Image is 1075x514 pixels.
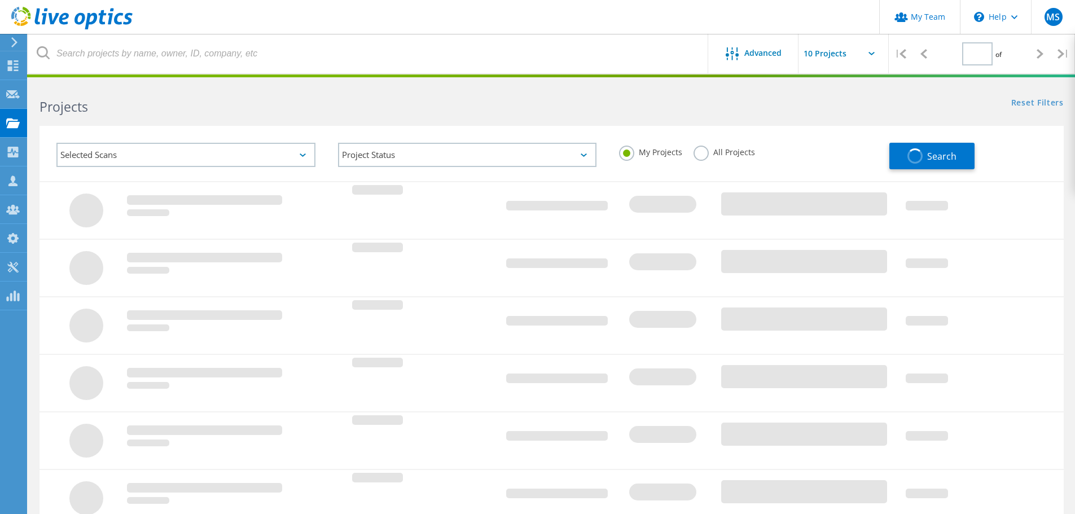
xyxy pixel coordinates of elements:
[974,12,984,22] svg: \n
[1046,12,1060,21] span: MS
[694,146,755,156] label: All Projects
[889,34,912,74] div: |
[619,146,682,156] label: My Projects
[744,49,782,57] span: Advanced
[889,143,975,169] button: Search
[40,98,88,116] b: Projects
[56,143,315,167] div: Selected Scans
[1052,34,1075,74] div: |
[11,24,133,32] a: Live Optics Dashboard
[995,50,1002,59] span: of
[28,34,709,73] input: Search projects by name, owner, ID, company, etc
[338,143,597,167] div: Project Status
[1011,99,1064,108] a: Reset Filters
[927,150,956,162] span: Search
